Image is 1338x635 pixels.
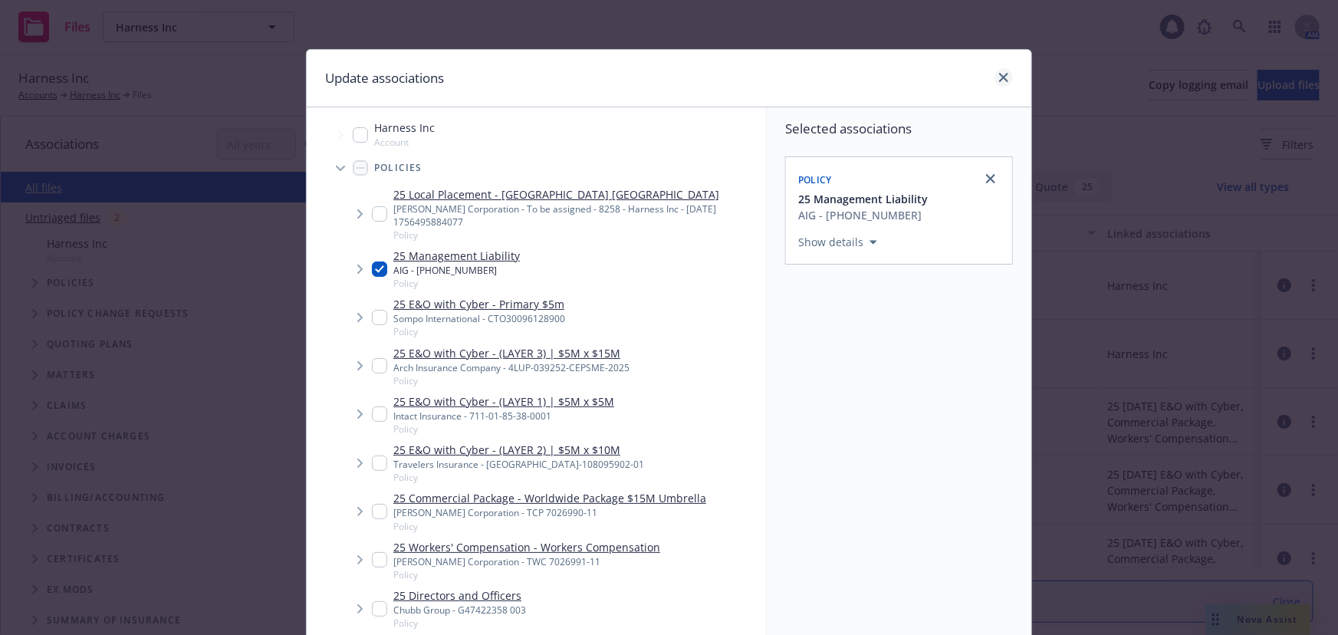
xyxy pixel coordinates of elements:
[981,169,1000,188] a: close
[393,264,520,277] div: AIG - [PHONE_NUMBER]
[393,458,644,471] div: Travelers Insurance - [GEOGRAPHIC_DATA]-108095902-01
[393,248,520,264] a: 25 Management Liability
[393,604,526,617] div: Chubb Group - G47422358 003
[393,410,614,423] div: Intact Insurance - 711-01-85-38-0001
[393,325,565,338] span: Policy
[374,163,422,173] span: Policies
[393,520,706,533] span: Policy
[393,374,630,387] span: Policy
[798,173,832,186] span: Policy
[393,277,520,290] span: Policy
[393,345,630,361] a: 25 E&O with Cyber - (LAYER 3) | $5M x $15M
[994,68,1013,87] a: close
[393,186,760,202] a: 25 Local Placement - [GEOGRAPHIC_DATA] [GEOGRAPHIC_DATA]
[393,568,660,581] span: Policy
[374,136,435,149] span: Account
[393,442,644,458] a: 25 E&O with Cyber - (LAYER 2) | $5M x $10M
[393,587,526,604] a: 25 Directors and Officers
[785,120,1013,138] span: Selected associations
[393,490,706,506] a: 25 Commercial Package - Worldwide Package $15M Umbrella
[393,393,614,410] a: 25 E&O with Cyber - (LAYER 1) | $5M x $5M
[393,506,706,519] div: [PERSON_NAME] Corporation - TCP 7026990-11
[393,312,565,325] div: Sompo International - CTO30096128900
[374,120,435,136] span: Harness Inc
[325,68,444,88] h1: Update associations
[393,423,614,436] span: Policy
[792,233,883,252] button: Show details
[798,207,928,223] div: AIG - [PHONE_NUMBER]
[393,555,660,568] div: [PERSON_NAME] Corporation - TWC 7026991-11
[798,191,928,207] button: 25 Management Liability
[393,229,760,242] span: Policy
[393,617,526,630] span: Policy
[393,471,644,484] span: Policy
[393,202,760,229] div: [PERSON_NAME] Corporation - To be assigned - 8258 - Harness Inc - [DATE] 1756495884077
[393,296,565,312] a: 25 E&O with Cyber - Primary $5m
[393,539,660,555] a: 25 Workers' Compensation - Workers Compensation
[393,361,630,374] div: Arch Insurance Company - 4LUP-039252-CEPSME-2025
